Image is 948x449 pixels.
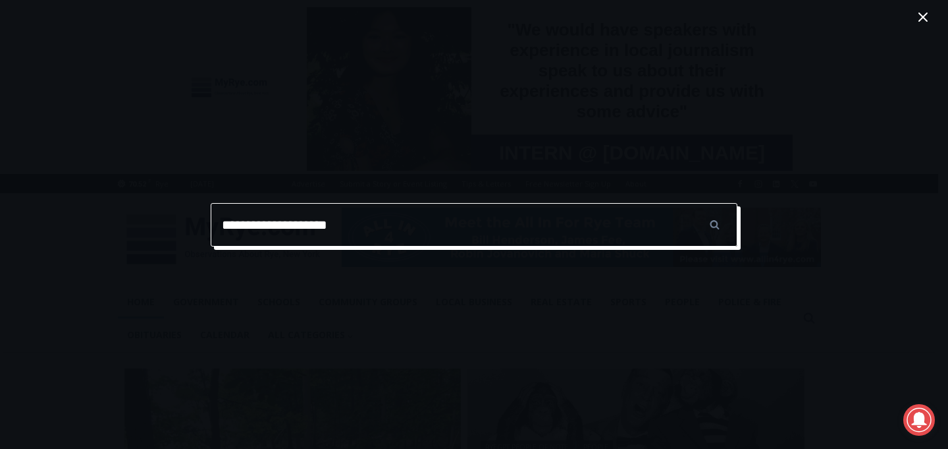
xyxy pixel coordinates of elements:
[11,133,175,163] h4: [PERSON_NAME] Read Sanctuary Fall Fest: [DATE]
[332,1,622,128] div: "We would have speakers with experience in local journalism speak to us about their experiences a...
[1,131,197,164] a: [PERSON_NAME] Read Sanctuary Fall Fest: [DATE]
[344,131,610,161] span: Intern @ [DOMAIN_NAME]
[154,111,160,125] div: 6
[138,39,190,108] div: unique DIY crafts
[317,128,638,164] a: Intern @ [DOMAIN_NAME]
[147,111,151,125] div: /
[138,111,144,125] div: 5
